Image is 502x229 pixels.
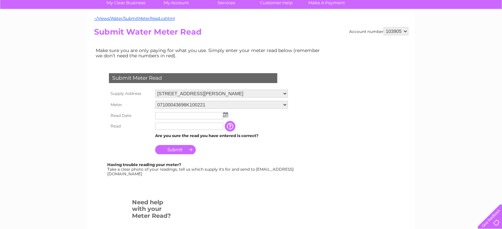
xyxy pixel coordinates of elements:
[107,99,153,110] th: Meter
[421,28,441,33] a: Telecoms
[109,73,277,83] div: Submit Meter Read
[94,16,175,21] a: ~/Views/Water/SubmitMeterRead.cshtml
[402,28,417,33] a: Energy
[445,28,454,33] a: Blog
[223,112,228,117] img: ...
[225,121,237,131] input: Information
[480,28,496,33] a: Log out
[153,131,289,140] td: Are you sure the read you have entered is correct?
[378,3,423,12] a: 0333 014 3131
[107,110,153,121] th: Read Date
[107,162,295,176] div: Take a clear photo of your readings, tell us which supply it's for and send to [EMAIL_ADDRESS][DO...
[155,145,196,154] input: Submit
[107,121,153,131] th: Read
[458,28,474,33] a: Contact
[94,46,325,60] td: Make sure you are only paying for what you use. Simply enter your meter read below (remember we d...
[132,198,173,223] h3: Need help with your Meter Read?
[386,28,398,33] a: Water
[95,4,407,32] div: Clear Business is a trading name of Verastar Limited (registered in [GEOGRAPHIC_DATA] No. 3667643...
[107,88,153,99] th: Supply Address
[107,162,181,167] b: Having trouble reading your meter?
[94,27,408,40] h2: Submit Water Meter Read
[17,17,51,37] img: logo.png
[349,27,408,35] div: Account number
